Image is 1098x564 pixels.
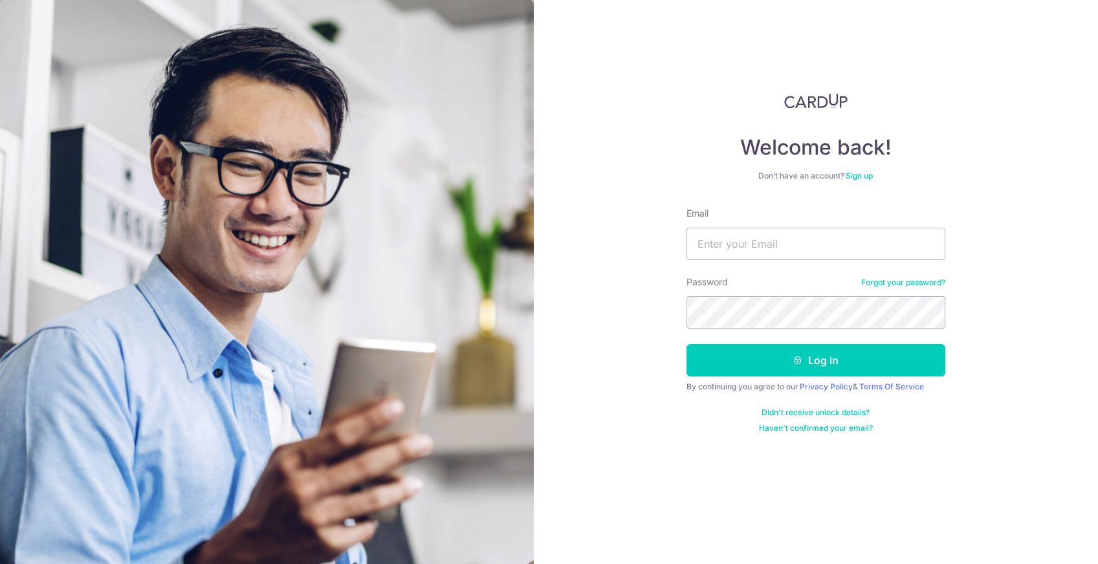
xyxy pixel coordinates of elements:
[686,276,728,288] label: Password
[686,207,708,220] label: Email
[846,171,873,180] a: Sign up
[762,407,870,418] a: Didn't receive unlock details?
[800,382,853,391] a: Privacy Policy
[861,277,945,288] a: Forgot your password?
[686,171,945,181] div: Don’t have an account?
[686,135,945,160] h4: Welcome back!
[759,423,873,433] a: Haven't confirmed your email?
[686,382,945,392] div: By continuing you agree to our &
[686,344,945,376] button: Log in
[859,382,924,391] a: Terms Of Service
[784,93,848,109] img: CardUp Logo
[686,228,945,260] input: Enter your Email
